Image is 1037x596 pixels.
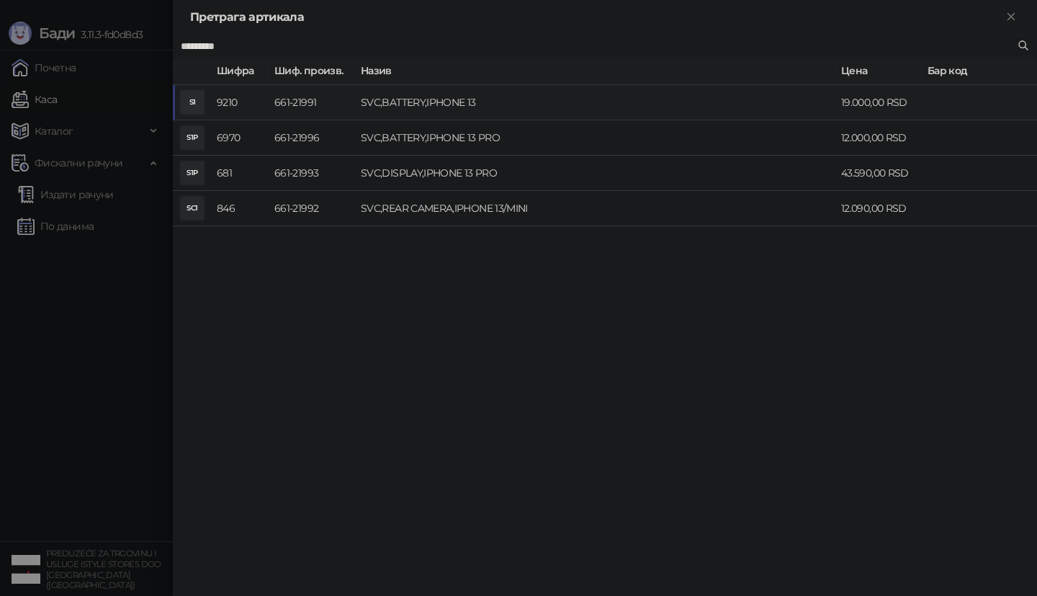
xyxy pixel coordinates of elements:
td: SVC,BATTERY,IPHONE 13 PRO [355,120,835,156]
div: S1 [181,91,204,114]
td: SVC,BATTERY,IPHONE 13 [355,85,835,120]
td: 43.590,00 RSD [835,156,922,191]
th: Шифра [211,57,269,85]
td: 19.000,00 RSD [835,85,922,120]
th: Цена [835,57,922,85]
th: Шиф. произв. [269,57,355,85]
td: 9210 [211,85,269,120]
td: 661-21991 [269,85,355,120]
th: Назив [355,57,835,85]
button: Close [1002,9,1020,26]
td: 681 [211,156,269,191]
div: SC1 [181,197,204,220]
td: 661-21993 [269,156,355,191]
td: 661-21992 [269,191,355,226]
div: Претрага артикала [190,9,1002,26]
div: S1P [181,161,204,184]
td: 846 [211,191,269,226]
td: 6970 [211,120,269,156]
td: 12.090,00 RSD [835,191,922,226]
td: SVC,REAR CAMERA,IPHONE 13/MINI [355,191,835,226]
td: 12.000,00 RSD [835,120,922,156]
td: 661-21996 [269,120,355,156]
td: SVC,DISPLAY,IPHONE 13 PRO [355,156,835,191]
th: Бар код [922,57,1037,85]
div: S1P [181,126,204,149]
